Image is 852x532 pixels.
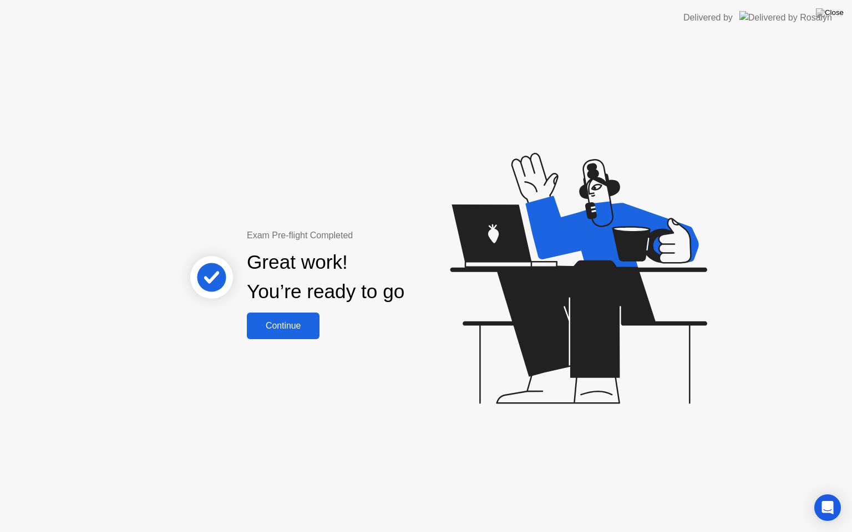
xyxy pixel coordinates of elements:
[739,11,832,24] img: Delivered by Rosalyn
[683,11,733,24] div: Delivered by
[247,248,404,306] div: Great work! You’re ready to go
[247,313,319,339] button: Continue
[816,8,844,17] img: Close
[814,494,841,521] div: Open Intercom Messenger
[250,321,316,331] div: Continue
[247,229,476,242] div: Exam Pre-flight Completed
